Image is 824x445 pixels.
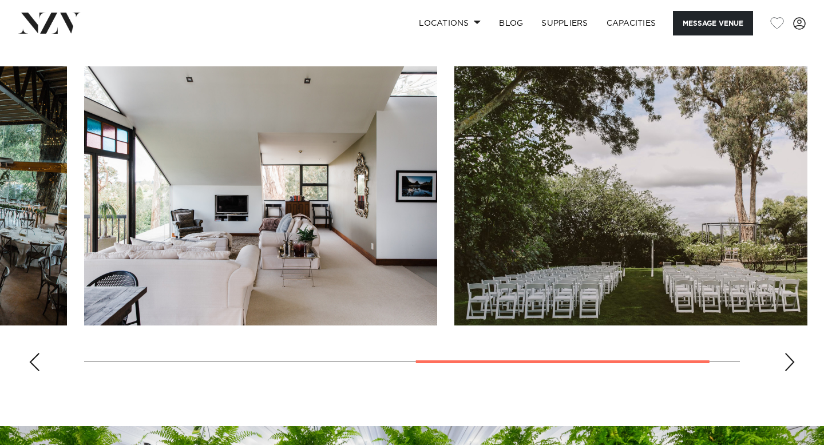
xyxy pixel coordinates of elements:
[673,11,753,35] button: Message Venue
[410,11,490,35] a: Locations
[454,66,807,325] swiper-slide: 4 / 4
[84,66,437,325] swiper-slide: 3 / 4
[490,11,532,35] a: BLOG
[597,11,665,35] a: Capacities
[532,11,597,35] a: SUPPLIERS
[18,13,81,33] img: nzv-logo.png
